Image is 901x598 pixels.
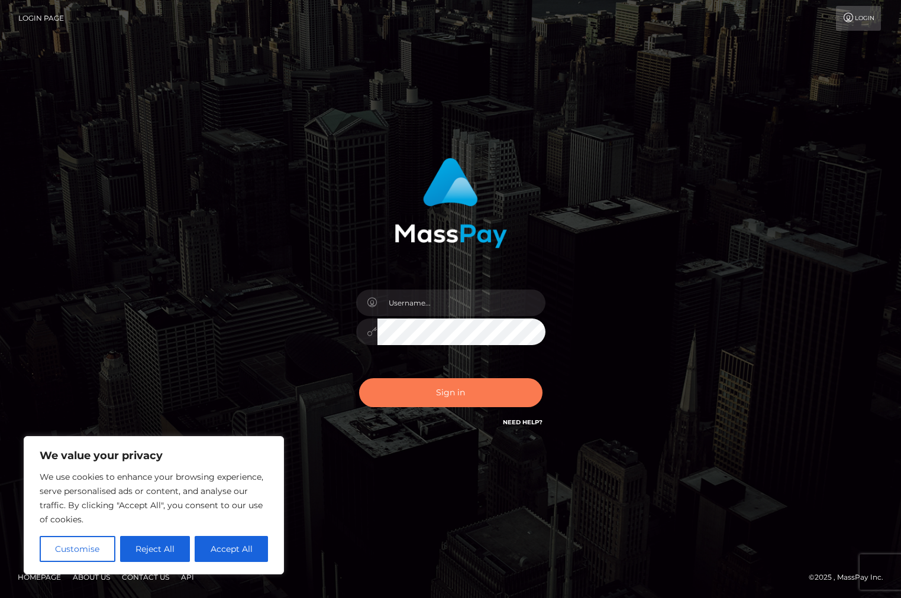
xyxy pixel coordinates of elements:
[377,290,545,316] input: Username...
[68,568,115,586] a: About Us
[809,571,892,584] div: © 2025 , MassPay Inc.
[120,536,190,562] button: Reject All
[40,448,268,463] p: We value your privacy
[117,568,174,586] a: Contact Us
[24,436,284,574] div: We value your privacy
[836,6,881,31] a: Login
[40,536,115,562] button: Customise
[359,378,542,407] button: Sign in
[195,536,268,562] button: Accept All
[395,158,507,248] img: MassPay Login
[503,418,542,426] a: Need Help?
[176,568,199,586] a: API
[18,6,64,31] a: Login Page
[40,470,268,526] p: We use cookies to enhance your browsing experience, serve personalised ads or content, and analys...
[13,568,66,586] a: Homepage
